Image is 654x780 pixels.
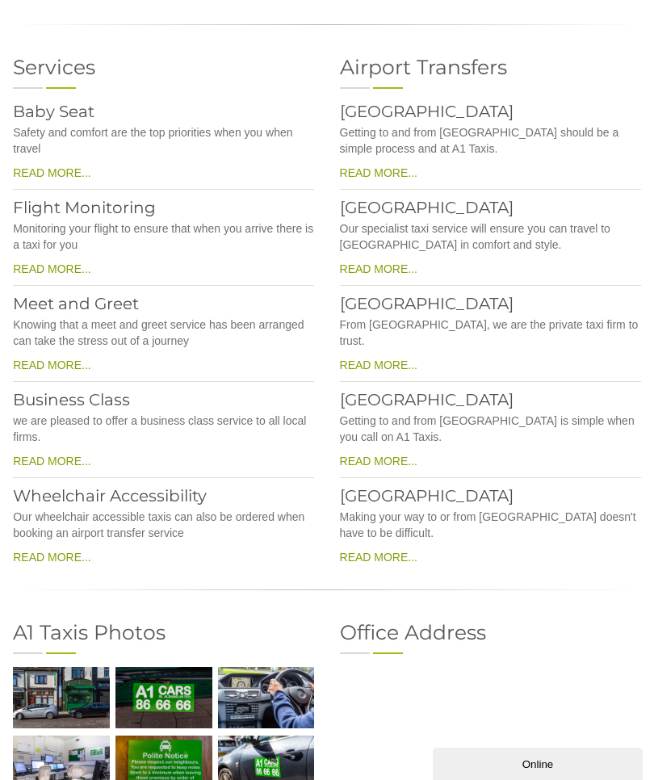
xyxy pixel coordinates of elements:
a: READ MORE... [13,262,90,275]
a: Business Class [13,390,130,409]
p: Knowing that a meet and greet service has been arranged can take the stress out of a journey [13,312,314,353]
h2: A1 Taxis Photos [13,623,314,643]
a: READ MORE... [13,166,90,179]
a: Flight Monitoring [13,198,156,217]
a: [GEOGRAPHIC_DATA] [340,390,514,409]
a: Meet and Greet [13,294,139,313]
a: READ MORE... [340,262,417,275]
a: READ MORE... [340,359,417,371]
p: Making your way to or from [GEOGRAPHIC_DATA] doesn't have to be difficult. [340,505,641,545]
a: READ MORE... [13,551,90,564]
iframe: chat widget [433,744,646,780]
h2: Airport Transfers [340,57,641,78]
img: St Albans Taxi Company [13,667,109,728]
a: Wheelchair Accessibility [13,486,207,505]
a: Baby Seat [13,102,94,121]
a: READ MORE... [340,551,417,564]
p: Our specialist taxi service will ensure you can travel to [GEOGRAPHIC_DATA] in comfort and style. [340,216,641,257]
a: [GEOGRAPHIC_DATA] [340,486,514,505]
a: READ MORE... [340,455,417,468]
a: READ MORE... [13,359,90,371]
a: [GEOGRAPHIC_DATA] [340,102,514,121]
img: A1 Taxis vehicle in St Albans [218,667,314,728]
a: READ MORE... [13,455,90,468]
img: A1 Taxis Mobile Number [115,667,212,728]
a: [GEOGRAPHIC_DATA] [340,198,514,217]
p: Monitoring your flight to ensure that when you arrive there is a taxi for you [13,216,314,257]
a: [GEOGRAPHIC_DATA] [340,294,514,313]
a: READ MORE... [340,166,417,179]
h2: Office Address [340,623,641,643]
p: Our wheelchair accessible taxis can also be ordered when booking an airport transfer service [13,505,314,545]
h2: Services [13,57,314,78]
p: Safety and comfort are the top priorities when you when travel [13,120,314,161]
p: Getting to and from [GEOGRAPHIC_DATA] is simple when you call on A1 Taxis. [340,409,641,449]
p: Getting to and from [GEOGRAPHIC_DATA] should be a simple process and at A1 Taxis. [340,120,641,161]
p: we are pleased to offer a business class service to all local firms. [13,409,314,449]
p: From [GEOGRAPHIC_DATA], we are the private taxi firm to trust. [340,312,641,353]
